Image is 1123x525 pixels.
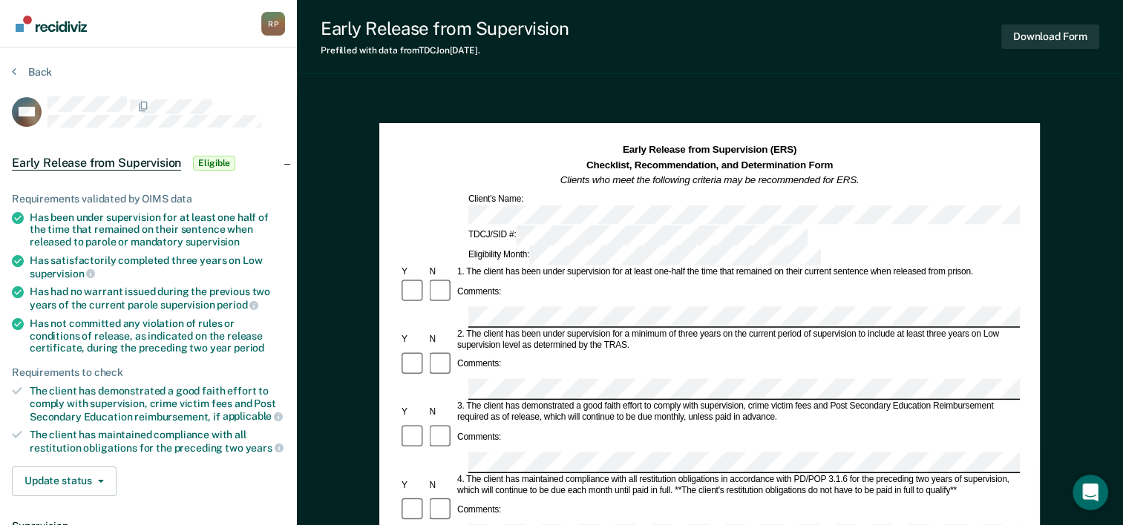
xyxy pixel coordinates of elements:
div: Has not committed any violation of rules or conditions of release, as indicated on the release ce... [30,317,285,354]
div: Comments: [455,432,503,443]
button: Profile dropdown button [261,12,285,36]
div: Prefilled with data from TDCJ on [DATE] . [321,45,569,56]
div: 3. The client has demonstrated a good faith effort to comply with supervision, crime victim fees ... [455,401,1020,423]
div: N [428,406,455,417]
div: N [428,480,455,491]
em: Clients who meet the following criteria may be recommended for ERS. [560,174,860,185]
div: Comments: [455,286,503,297]
div: 2. The client has been under supervision for a minimum of three years on the current period of su... [455,328,1020,351]
div: Early Release from Supervision [321,18,569,39]
div: TDCJ/SID #: [466,226,810,246]
iframe: Intercom live chat [1073,475,1108,510]
div: Eligibility Month: [466,245,823,265]
span: supervision [30,268,95,280]
div: Comments: [455,359,503,370]
button: Update status [12,466,117,496]
div: The client has maintained compliance with all restitution obligations for the preceding two [30,429,285,454]
div: Y [399,334,427,345]
img: Recidiviz [16,16,87,32]
div: R P [261,12,285,36]
span: years [246,442,284,454]
strong: Checklist, Recommendation, and Determination Form [586,159,833,171]
div: N [428,334,455,345]
div: 4. The client has maintained compliance with all restitution obligations in accordance with PD/PO... [455,474,1020,496]
span: applicable [223,410,283,422]
div: Has satisfactorily completed three years on Low [30,254,285,280]
span: Eligible [193,156,235,171]
div: Y [399,406,427,417]
span: period [234,342,264,354]
button: Back [12,65,52,79]
span: period [217,299,258,311]
div: Y [399,267,427,278]
div: 1. The client has been under supervision for at least one-half the time that remained on their cu... [455,267,1020,278]
div: Requirements to check [12,366,285,379]
div: Y [399,480,427,491]
div: Requirements validated by OIMS data [12,193,285,205]
button: Download Form [1001,24,1099,49]
div: Has been under supervision for at least one half of the time that remained on their sentence when... [30,211,285,248]
div: N [428,267,455,278]
div: The client has demonstrated a good faith effort to comply with supervision, crime victim fees and... [30,385,285,423]
strong: Early Release from Supervision (ERS) [623,145,796,156]
div: Comments: [455,505,503,516]
span: supervision [186,236,240,248]
div: Has had no warrant issued during the previous two years of the current parole supervision [30,285,285,311]
span: Early Release from Supervision [12,156,181,171]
